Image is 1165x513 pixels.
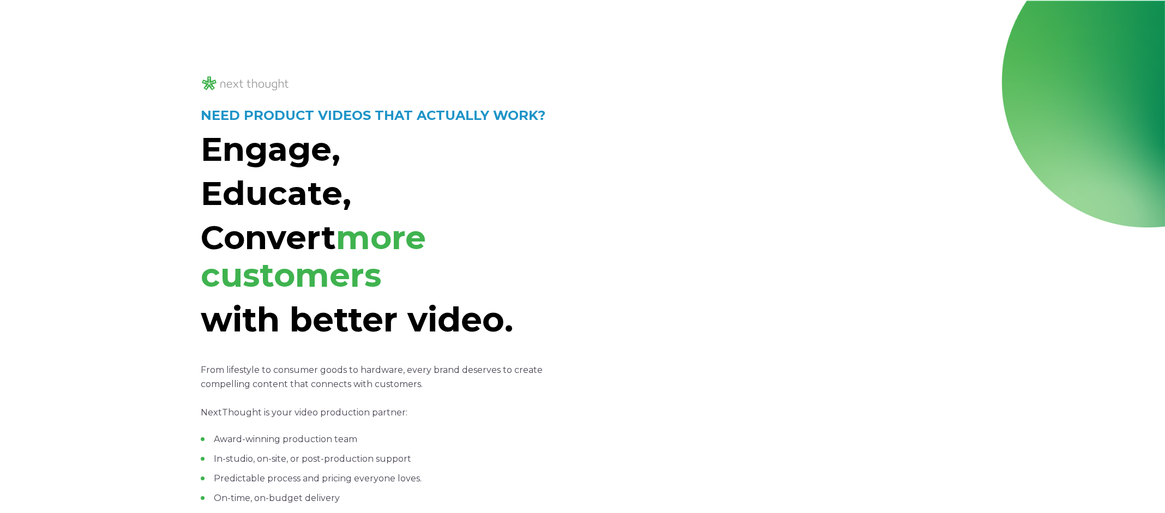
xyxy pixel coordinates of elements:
[201,492,573,505] li: On-time, on-budget delivery
[201,472,573,485] li: Predictable process and pricing everyone loves.
[201,218,426,295] strong: more customers
[201,75,290,93] img: NT_Logo_LightMode
[201,452,573,466] li: In-studio, on-site, or post-production support
[201,107,545,123] span: NEED PRODUCT VIDEOS THAT ACTUALLY WORK?
[201,129,340,169] span: Engage,
[201,365,573,505] span: From lifestyle to consumer goods to hardware, every brand deserves to create compelling content t...
[603,100,1040,346] iframe: NextThought Reel
[201,173,351,213] span: Educate,
[201,299,513,340] strong: with better video.
[201,433,573,446] li: Award-winning production team
[201,218,336,257] strong: Convert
